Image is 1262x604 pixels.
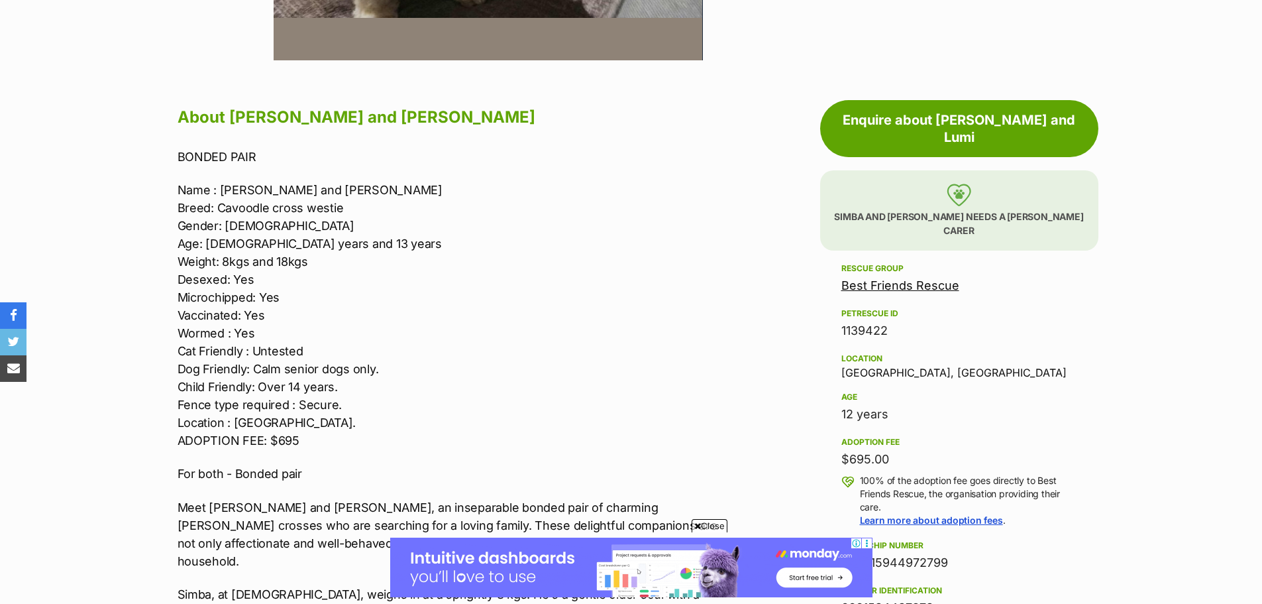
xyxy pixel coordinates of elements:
[841,353,1077,364] div: Location
[841,308,1077,319] div: PetRescue ID
[860,474,1077,527] p: 100% of the adoption fee goes directly to Best Friends Rescue, the organisation providing their c...
[841,351,1077,379] div: [GEOGRAPHIC_DATA], [GEOGRAPHIC_DATA]
[841,278,959,292] a: Best Friends Rescue
[692,519,727,532] span: Close
[820,100,1098,157] a: Enquire about [PERSON_NAME] and Lumi
[841,392,1077,402] div: Age
[841,585,1077,596] div: Breeder identification
[841,450,1077,469] div: $695.00
[860,514,1003,526] a: Learn more about adoption fees
[178,181,725,450] p: Name : [PERSON_NAME] and [PERSON_NAME] Breed: Cavoodle cross westie Gender: [DEMOGRAPHIC_DATA] Ag...
[841,405,1077,424] div: 12 years
[841,540,1077,551] div: Microchip number
[841,554,1077,572] div: 999915944972799
[947,184,971,206] img: foster-care-31f2a1ccfb079a48fc4dc6d2a002ce68c6d2b76c7ccb9e0da61f6cd5abbf869a.svg
[841,437,1077,448] div: Adoption fee
[178,465,725,483] p: For both - Bonded pair
[178,148,725,166] p: BONDED PAIR
[841,322,1077,340] div: 1139422
[178,103,725,132] h2: About [PERSON_NAME] and [PERSON_NAME]
[820,170,1098,251] p: Simba and [PERSON_NAME] needs a [PERSON_NAME] carer
[841,263,1077,274] div: Rescue group
[390,538,872,597] iframe: Advertisement
[178,499,725,570] p: Meet [PERSON_NAME] and [PERSON_NAME], an inseparable bonded pair of charming [PERSON_NAME] crosse...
